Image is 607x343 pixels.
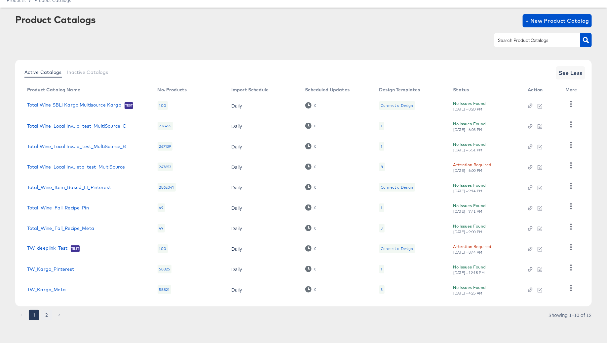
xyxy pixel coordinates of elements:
div: 3 [379,224,385,233]
a: TW_Kargo_Meta [27,287,66,292]
div: 0 [314,226,317,231]
td: Daily [226,157,300,177]
a: Total_Wine_Fall_Recipe_Meta [27,226,94,231]
div: 0 [305,266,317,272]
div: 2862041 [158,183,176,192]
div: 8 [379,163,385,171]
div: 49 [158,224,165,233]
div: 0 [305,102,317,109]
td: Daily [226,136,300,157]
button: + New Product Catalog [523,14,592,27]
div: 0 [305,123,317,129]
span: Inactive Catalogs [67,70,108,75]
a: Total_Wine_Fall_Recipe_Pin [27,205,89,210]
div: 0 [314,205,317,210]
td: Daily [226,259,300,279]
div: Import Schedule [231,87,269,92]
td: Daily [226,198,300,218]
div: 0 [314,103,317,108]
div: Design Templates [379,87,420,92]
td: Daily [226,238,300,259]
div: 236455 [158,122,173,130]
nav: pagination navigation [15,310,65,320]
span: See Less [559,68,583,78]
td: Daily [226,95,300,116]
div: 1 [379,265,384,273]
th: More [560,85,585,95]
div: 1 [381,266,383,272]
div: 1 [381,144,383,149]
input: Search Product Catalogs [497,37,567,44]
div: 100 [158,244,168,253]
div: 58825 [158,265,172,273]
a: Total Wine_Local Inv...a_test_MultiSource_C [27,123,126,129]
div: 8 [381,164,383,170]
a: TW_deeplink_Test [27,245,67,252]
div: 0 [305,204,317,211]
div: 0 [305,225,317,231]
div: 0 [314,165,317,169]
td: Daily [226,279,300,300]
div: 0 [305,245,317,252]
td: Daily [226,177,300,198]
button: Go to next page [54,310,64,320]
div: Connect a Design [381,246,413,251]
div: 0 [314,287,317,292]
div: 0 [305,286,317,293]
a: Total Wine_Local Inv...eta_test_MultiSource [27,164,125,170]
div: [DATE] - 8:44 AM [453,250,483,255]
div: Connect a Design [379,101,415,110]
a: Total_Wine_Item_Based_LI_Pinterest [27,185,111,190]
button: Attention Required[DATE] - 8:44 AM [453,243,491,255]
th: Action [523,85,560,95]
div: No. Products [158,87,187,92]
div: 1 [379,203,384,212]
div: 1 [379,142,384,151]
td: Daily [226,218,300,238]
div: 3 [379,285,385,294]
th: Status [448,85,523,95]
div: Connect a Design [381,185,413,190]
div: 0 [305,164,317,170]
div: 3 [381,226,383,231]
div: Product Catalogs [15,14,96,25]
a: Total Wine_Local Inv...a_test_MultiSource_B [27,144,126,149]
div: Scheduled Updates [305,87,350,92]
span: Active Catalogs [24,70,62,75]
button: page 1 [29,310,39,320]
div: 0 [314,267,317,271]
div: 0 [314,185,317,190]
span: Test [71,246,80,251]
div: 0 [305,184,317,190]
div: [DATE] - 6:00 PM [453,168,483,173]
div: Showing 1–10 of 12 [548,313,592,317]
div: 100 [158,101,168,110]
div: Attention Required [453,161,491,168]
div: 58821 [158,285,171,294]
div: 1 [379,122,384,130]
div: 0 [305,143,317,149]
span: Test [125,103,133,108]
div: 0 [314,144,317,149]
span: + New Product Catalog [525,16,589,25]
button: See Less [556,66,585,79]
div: Connect a Design [379,183,415,192]
div: Connect a Design [379,244,415,253]
button: Go to page 2 [41,310,52,320]
a: Total Wine SBLI Kargo Multisource Kargo [27,102,121,109]
div: 49 [158,203,165,212]
div: 267139 [158,142,173,151]
div: 1 [381,123,383,129]
div: 0 [314,246,317,251]
div: Connect a Design [381,103,413,108]
div: 0 [314,124,317,128]
div: 1 [381,205,383,210]
a: TW_Kargo_Pinterest [27,266,74,272]
td: Daily [226,116,300,136]
div: Attention Required [453,243,491,250]
button: Attention Required[DATE] - 6:00 PM [453,161,491,173]
div: 247652 [158,163,173,171]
